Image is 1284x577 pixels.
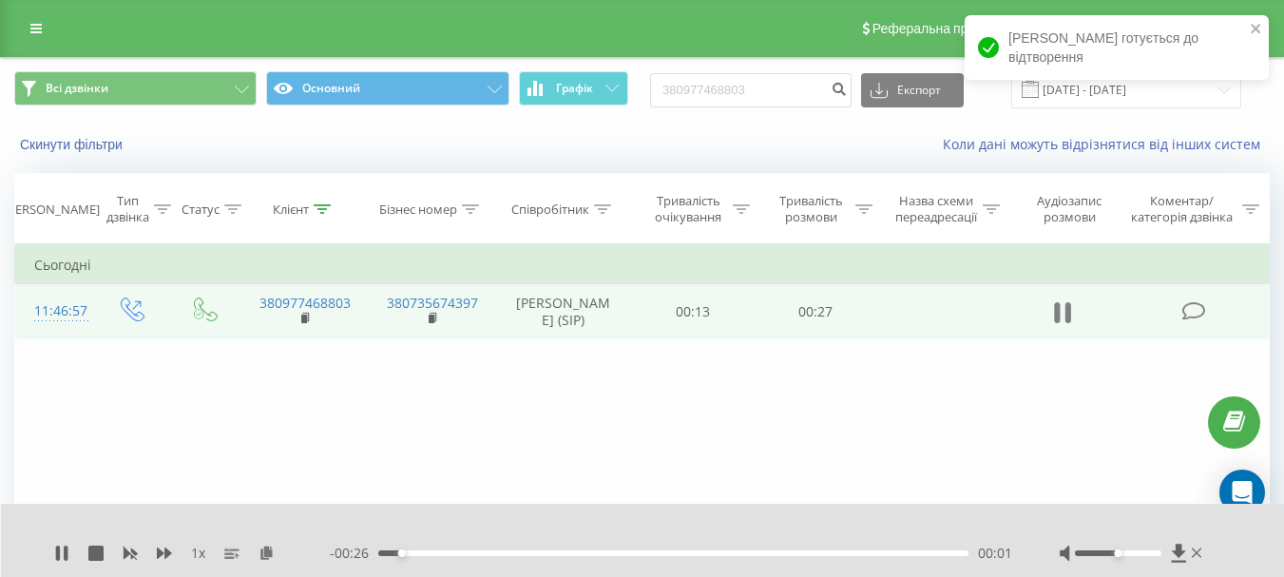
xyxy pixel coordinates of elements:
div: [PERSON_NAME] [4,202,100,218]
button: Основний [266,71,508,106]
div: Тип дзвінка [106,193,149,225]
span: 1 x [191,544,205,563]
div: Open Intercom Messenger [1219,470,1265,515]
td: 00:27 [755,284,877,339]
div: [PERSON_NAME] готується до відтворення [965,15,1269,80]
span: Всі дзвінки [46,81,108,96]
div: Бізнес номер [379,202,457,218]
button: Графік [519,71,628,106]
div: Статус [182,202,220,218]
button: close [1250,21,1263,39]
span: Графік [556,82,593,95]
div: Accessibility label [398,549,406,557]
div: Назва схеми переадресації [894,193,978,225]
span: - 00:26 [330,544,378,563]
span: 00:01 [978,544,1012,563]
div: Тривалість розмови [772,193,851,225]
div: Співробітник [511,202,589,218]
div: Клієнт [273,202,309,218]
button: Експорт [861,73,964,107]
td: 00:13 [632,284,755,339]
a: 380735674397 [387,294,478,312]
td: [PERSON_NAME] (SIP) [495,284,632,339]
div: Accessibility label [1114,549,1121,557]
button: Всі дзвінки [14,71,257,106]
div: Аудіозапис розмови [1022,193,1118,225]
a: 380977468803 [259,294,351,312]
td: Сьогодні [15,246,1270,284]
div: Коментар/категорія дзвінка [1126,193,1237,225]
button: Скинути фільтри [14,136,132,153]
input: Пошук за номером [650,73,852,107]
a: Коли дані можуть відрізнятися вiд інших систем [943,135,1270,153]
span: Реферальна програма [872,21,1012,36]
div: Тривалість очікування [649,193,728,225]
div: 11:46:57 [34,293,74,330]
